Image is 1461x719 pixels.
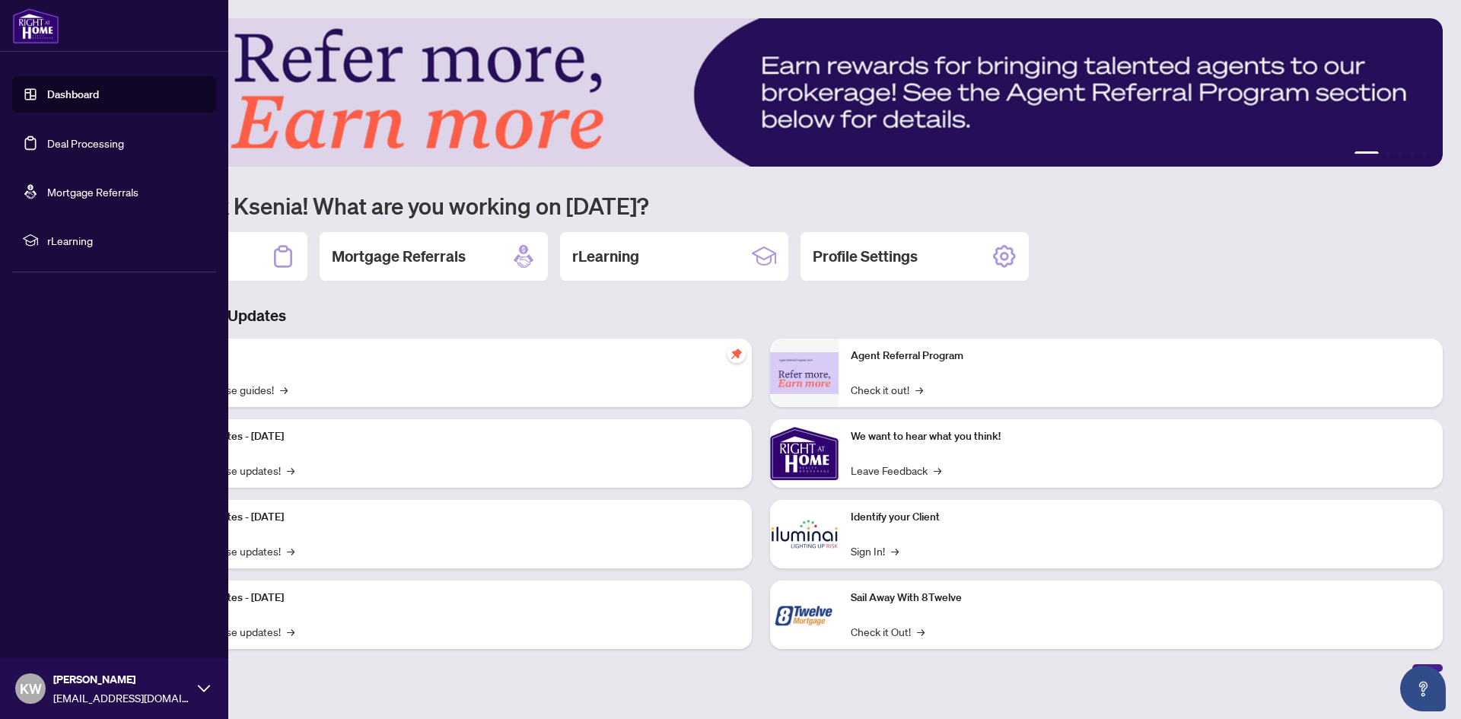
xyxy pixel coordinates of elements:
img: Agent Referral Program [770,352,839,394]
img: Slide 0 [79,18,1443,167]
p: Identify your Client [851,509,1431,526]
p: Agent Referral Program [851,348,1431,364]
button: 2 [1385,151,1391,157]
p: Platform Updates - [DATE] [160,428,740,445]
a: Check it out!→ [851,381,923,398]
span: [EMAIL_ADDRESS][DOMAIN_NAME] [53,689,190,706]
a: Leave Feedback→ [851,462,941,479]
span: → [280,381,288,398]
button: 3 [1397,151,1403,157]
span: [PERSON_NAME] [53,671,190,688]
h3: Brokerage & Industry Updates [79,305,1443,326]
h2: rLearning [572,246,639,267]
h1: Welcome back Ksenia! What are you working on [DATE]? [79,191,1443,220]
button: Open asap [1400,666,1446,711]
span: → [287,542,294,559]
h2: Mortgage Referrals [332,246,466,267]
a: Deal Processing [47,136,124,150]
button: 4 [1409,151,1415,157]
a: Dashboard [47,87,99,101]
button: 5 [1421,151,1428,157]
button: 1 [1354,151,1379,157]
a: Mortgage Referrals [47,185,138,199]
span: rLearning [47,232,205,249]
a: Sign In!→ [851,542,899,559]
p: Sail Away With 8Twelve [851,590,1431,606]
span: → [287,462,294,479]
img: Identify your Client [770,500,839,568]
span: KW [20,678,42,699]
p: Platform Updates - [DATE] [160,590,740,606]
span: → [917,623,925,640]
img: Sail Away With 8Twelve [770,581,839,649]
img: We want to hear what you think! [770,419,839,488]
p: We want to hear what you think! [851,428,1431,445]
h2: Profile Settings [813,246,918,267]
a: Check it Out!→ [851,623,925,640]
span: → [891,542,899,559]
span: → [287,623,294,640]
img: logo [12,8,59,44]
span: → [934,462,941,479]
span: pushpin [727,345,746,363]
span: → [915,381,923,398]
p: Self-Help [160,348,740,364]
p: Platform Updates - [DATE] [160,509,740,526]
